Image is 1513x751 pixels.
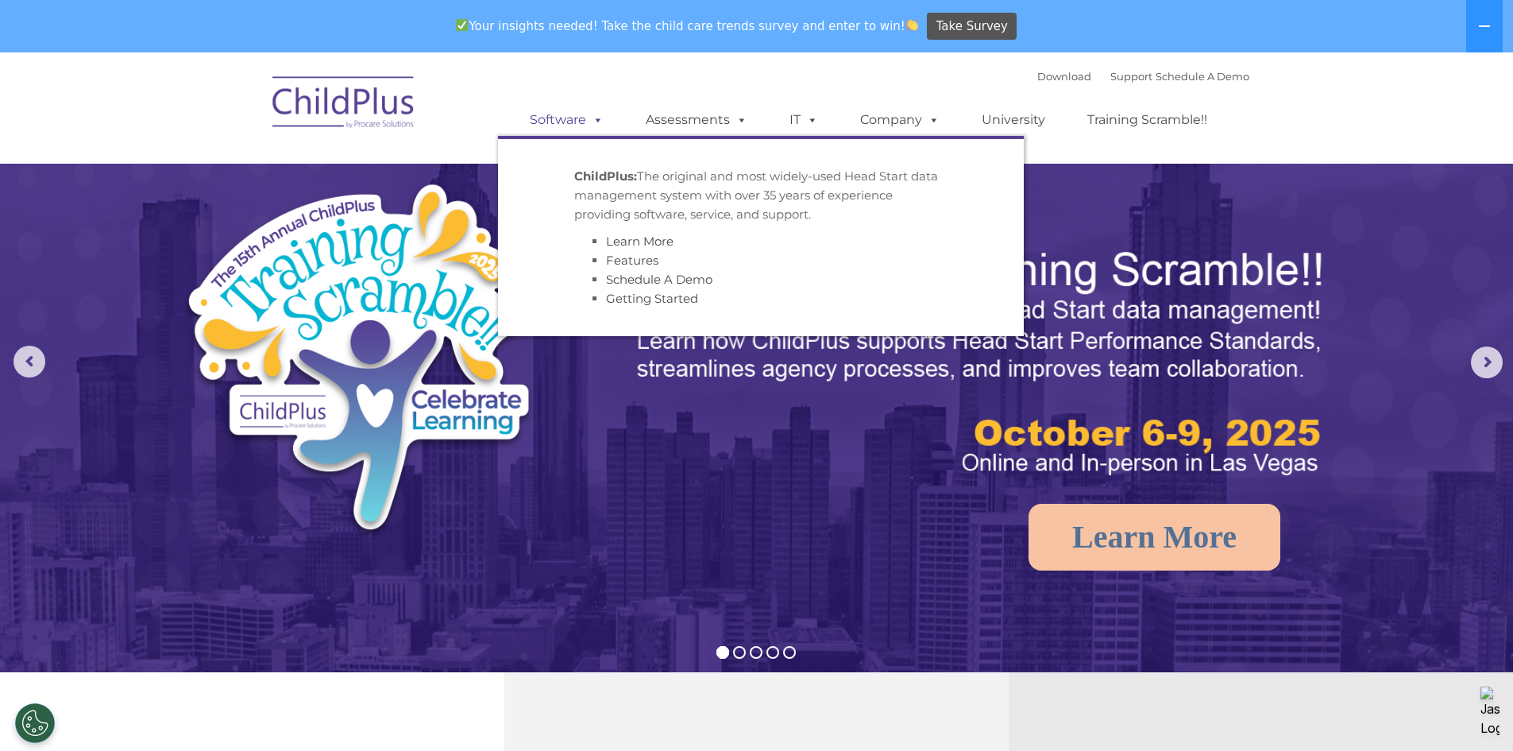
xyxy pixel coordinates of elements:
[606,291,698,306] a: Getting Started
[936,13,1008,41] span: Take Survey
[221,105,269,117] span: Last name
[1156,70,1249,83] a: Schedule A Demo
[264,65,423,145] img: ChildPlus by Procare Solutions
[574,168,637,184] strong: ChildPlus:
[927,13,1017,41] a: Take Survey
[574,167,948,224] p: The original and most widely-used Head Start data management system with over 35 years of experie...
[844,104,955,136] a: Company
[606,253,658,268] a: Features
[15,703,55,743] button: Cookies Settings
[906,19,918,31] img: 👏
[1029,504,1280,571] a: Learn More
[1071,104,1223,136] a: Training Scramble!!
[606,234,674,249] a: Learn More
[514,104,619,136] a: Software
[450,10,925,41] span: Your insights needed! Take the child care trends survey and enter to win!
[1037,70,1249,83] font: |
[456,19,468,31] img: ✅
[1110,70,1152,83] a: Support
[221,170,288,182] span: Phone number
[1037,70,1091,83] a: Download
[966,104,1061,136] a: University
[774,104,834,136] a: IT
[606,272,712,287] a: Schedule A Demo
[630,104,763,136] a: Assessments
